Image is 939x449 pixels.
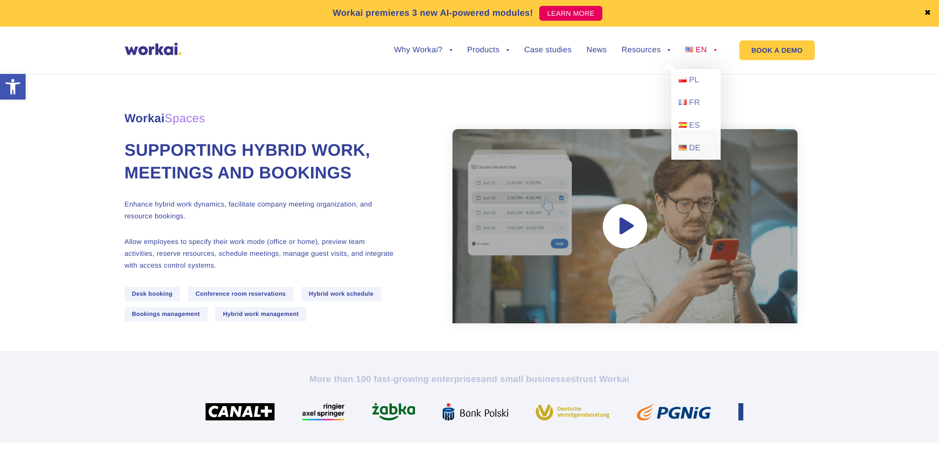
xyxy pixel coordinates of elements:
[689,144,700,152] span: DE
[696,46,707,54] span: EN
[467,46,510,54] a: Products
[524,46,571,54] a: Case studies
[125,287,180,301] span: Desk booking
[125,101,206,125] span: Workai
[671,114,721,137] a: ES
[302,287,381,301] span: Hybrid work schedule
[689,76,699,84] span: PL
[587,46,607,54] a: News
[924,9,931,17] a: ✖
[539,6,602,21] a: LEARN MORE
[188,287,293,301] span: Conference room reservations
[333,6,533,20] p: Workai premieres 3 new AI-powered modules!
[165,112,205,125] em: Spaces
[671,137,721,160] a: DE
[481,374,576,384] i: and small businesses
[689,121,700,130] span: ES
[125,236,396,271] p: Allow employees to specify their work mode (office or home), preview team activities, reserve res...
[394,46,452,54] a: Why Workai?
[215,307,306,321] span: Hybrid work management
[125,307,208,321] span: Bookings management
[622,46,670,54] a: Resources
[671,69,721,92] a: PL
[196,373,743,385] h2: More than 100 fast-growing enterprises trust Workai
[125,139,396,185] h1: Supporting hybrid work, meetings and bookings
[125,198,396,222] p: Enhance hybrid work dynamics, facilitate company meeting organization, and resource bookings.
[689,99,700,107] span: FR
[671,92,721,114] a: FR
[739,40,814,60] a: BOOK A DEMO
